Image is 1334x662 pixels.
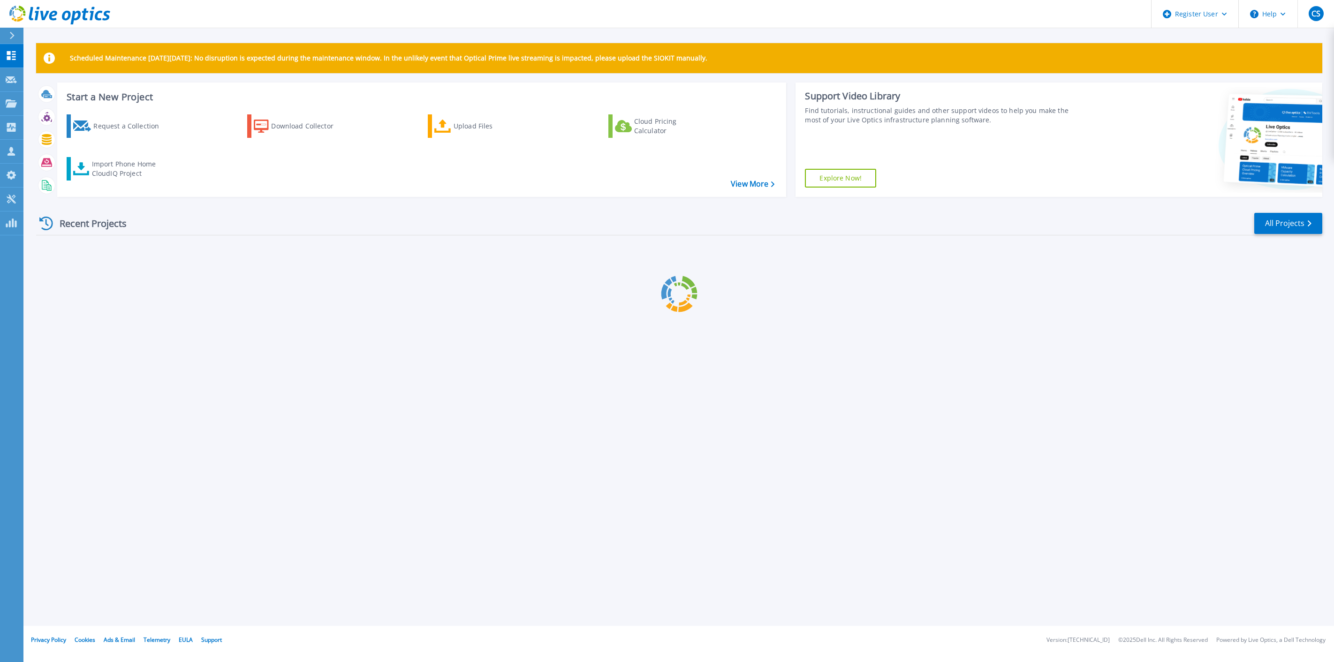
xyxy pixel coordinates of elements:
[31,636,66,644] a: Privacy Policy
[144,636,170,644] a: Telemetry
[634,117,709,135] div: Cloud Pricing Calculator
[1046,637,1110,643] li: Version: [TECHNICAL_ID]
[201,636,222,644] a: Support
[179,636,193,644] a: EULA
[608,114,713,138] a: Cloud Pricing Calculator
[67,92,774,102] h3: Start a New Project
[67,114,171,138] a: Request a Collection
[731,180,774,188] a: View More
[428,114,532,138] a: Upload Files
[247,114,352,138] a: Download Collector
[1216,637,1326,643] li: Powered by Live Optics, a Dell Technology
[104,636,135,644] a: Ads & Email
[93,117,168,135] div: Request a Collection
[454,117,529,135] div: Upload Files
[70,54,707,62] p: Scheduled Maintenance [DATE][DATE]: No disruption is expected during the maintenance window. In t...
[1118,637,1208,643] li: © 2025 Dell Inc. All Rights Reserved
[75,636,95,644] a: Cookies
[92,159,165,178] div: Import Phone Home CloudIQ Project
[1254,213,1322,234] a: All Projects
[805,106,1078,125] div: Find tutorials, instructional guides and other support videos to help you make the most of your L...
[805,90,1078,102] div: Support Video Library
[1311,10,1320,17] span: CS
[36,212,139,235] div: Recent Projects
[271,117,346,135] div: Download Collector
[805,169,876,188] a: Explore Now!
